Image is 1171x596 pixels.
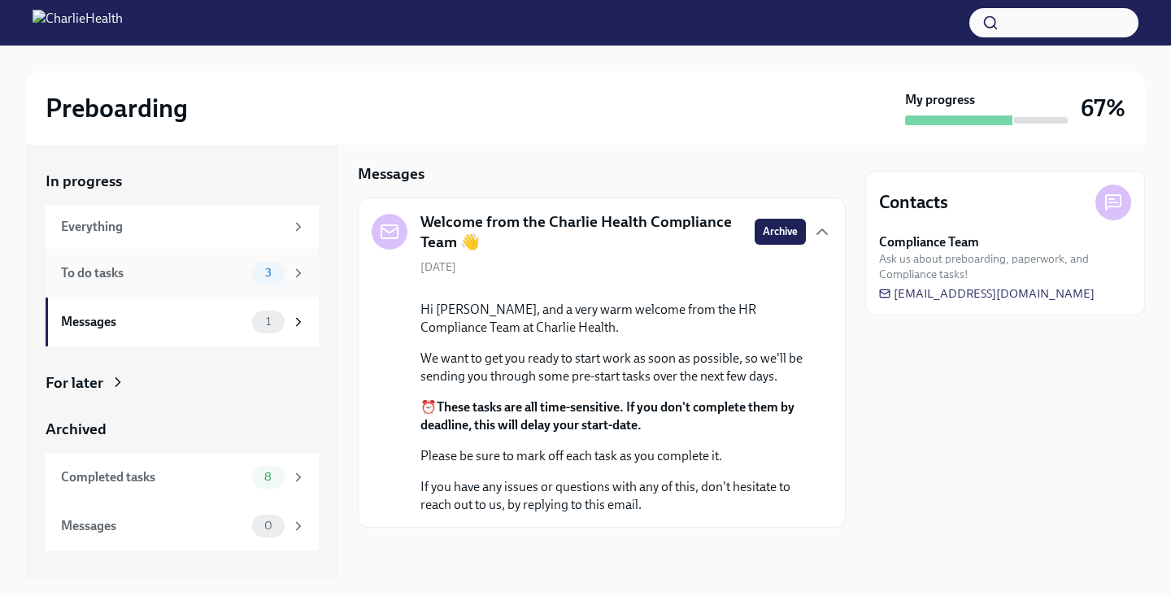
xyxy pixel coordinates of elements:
strong: These tasks are all time-sensitive. If you don't complete them by deadline, this will delay your ... [420,399,794,433]
h3: 67% [1081,94,1125,123]
p: Please be sure to mark off each task as you complete it. [420,447,806,465]
strong: Compliance Team [879,233,979,251]
a: For later [46,372,319,394]
span: Archive [763,224,798,240]
span: 1 [256,315,281,328]
div: For later [46,372,103,394]
a: [EMAIL_ADDRESS][DOMAIN_NAME] [879,285,1095,302]
a: Messages1 [46,298,319,346]
span: Ask us about preboarding, paperwork, and Compliance tasks! [879,251,1131,282]
p: ⏰ [420,398,806,434]
button: Archive [755,219,806,245]
a: Messages0 [46,502,319,550]
a: In progress [46,171,319,192]
a: Completed tasks8 [46,453,319,502]
div: Messages [61,517,246,535]
span: 8 [255,471,281,483]
h5: Messages [358,163,424,185]
h5: Welcome from the Charlie Health Compliance Team 👋 [420,211,742,253]
p: We want to get you ready to start work as soon as possible, so we'll be sending you through some ... [420,350,806,385]
a: Everything [46,205,319,249]
h2: Preboarding [46,92,188,124]
p: Hi [PERSON_NAME], and a very warm welcome from the HR Compliance Team at Charlie Health. [420,301,806,337]
div: To do tasks [61,264,246,282]
p: If you have any issues or questions with any of this, don't hesitate to reach out to us, by reply... [420,478,806,514]
strong: My progress [905,91,975,109]
div: Everything [61,218,285,236]
a: Archived [46,419,319,440]
div: Completed tasks [61,468,246,486]
div: Messages [61,313,246,331]
span: 0 [255,520,282,532]
a: To do tasks3 [46,249,319,298]
h4: Contacts [879,190,948,215]
img: CharlieHealth [33,10,123,36]
span: 3 [255,267,281,279]
span: [DATE] [420,259,456,275]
